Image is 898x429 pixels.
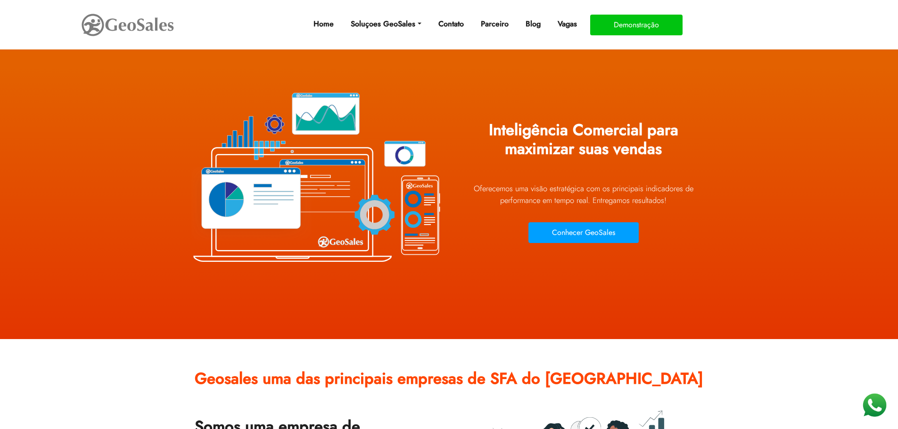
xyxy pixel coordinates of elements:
[195,363,704,402] h2: Geosales uma das principais empresas de SFA do [GEOGRAPHIC_DATA]
[522,15,544,33] a: Blog
[347,15,425,33] a: Soluçoes GeoSales
[310,15,338,33] a: Home
[590,15,683,35] button: Demonstração
[81,12,175,38] img: GeoSales
[528,222,639,243] button: Conhecer GeoSales
[456,183,711,206] p: Oferecemos uma visão estratégica com os principais indicadores de performance em tempo real. Ent...
[435,15,468,33] a: Contato
[188,71,442,283] img: Plataforma GeoSales
[477,15,512,33] a: Parceiro
[554,15,581,33] a: Vagas
[456,114,711,172] h1: Inteligência Comercial para maximizar suas vendas
[860,391,889,420] img: WhatsApp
